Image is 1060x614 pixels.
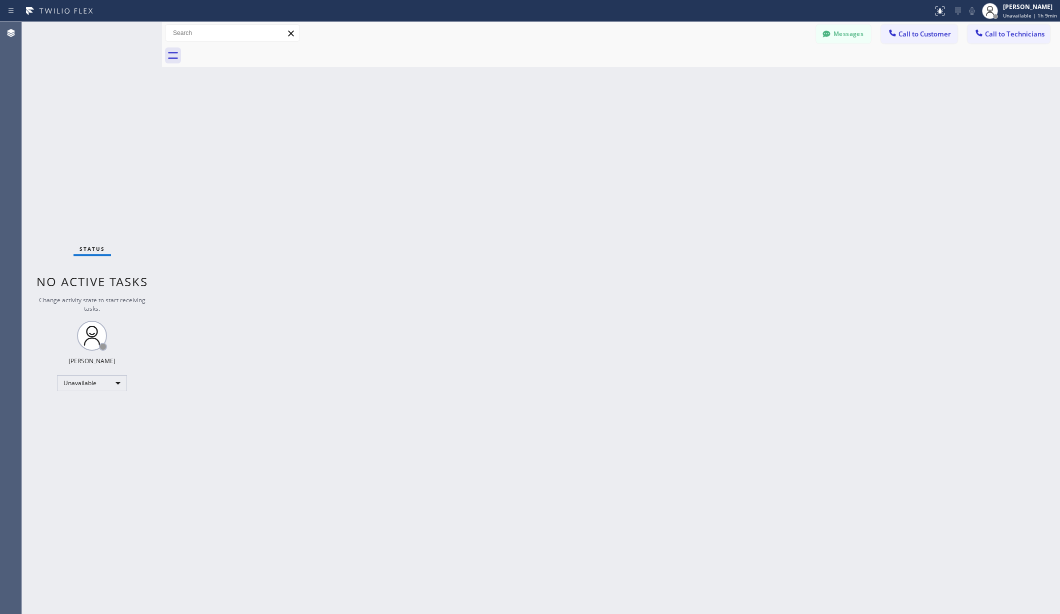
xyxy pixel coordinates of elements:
[985,29,1044,38] span: Call to Technicians
[57,375,127,391] div: Unavailable
[898,29,951,38] span: Call to Customer
[1003,2,1057,11] div: [PERSON_NAME]
[39,296,145,313] span: Change activity state to start receiving tasks.
[1003,12,1057,19] span: Unavailable | 1h 9min
[965,4,979,18] button: Mute
[36,273,148,290] span: No active tasks
[881,24,957,43] button: Call to Customer
[79,245,105,252] span: Status
[816,24,871,43] button: Messages
[68,357,115,365] div: [PERSON_NAME]
[967,24,1050,43] button: Call to Technicians
[165,25,299,41] input: Search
